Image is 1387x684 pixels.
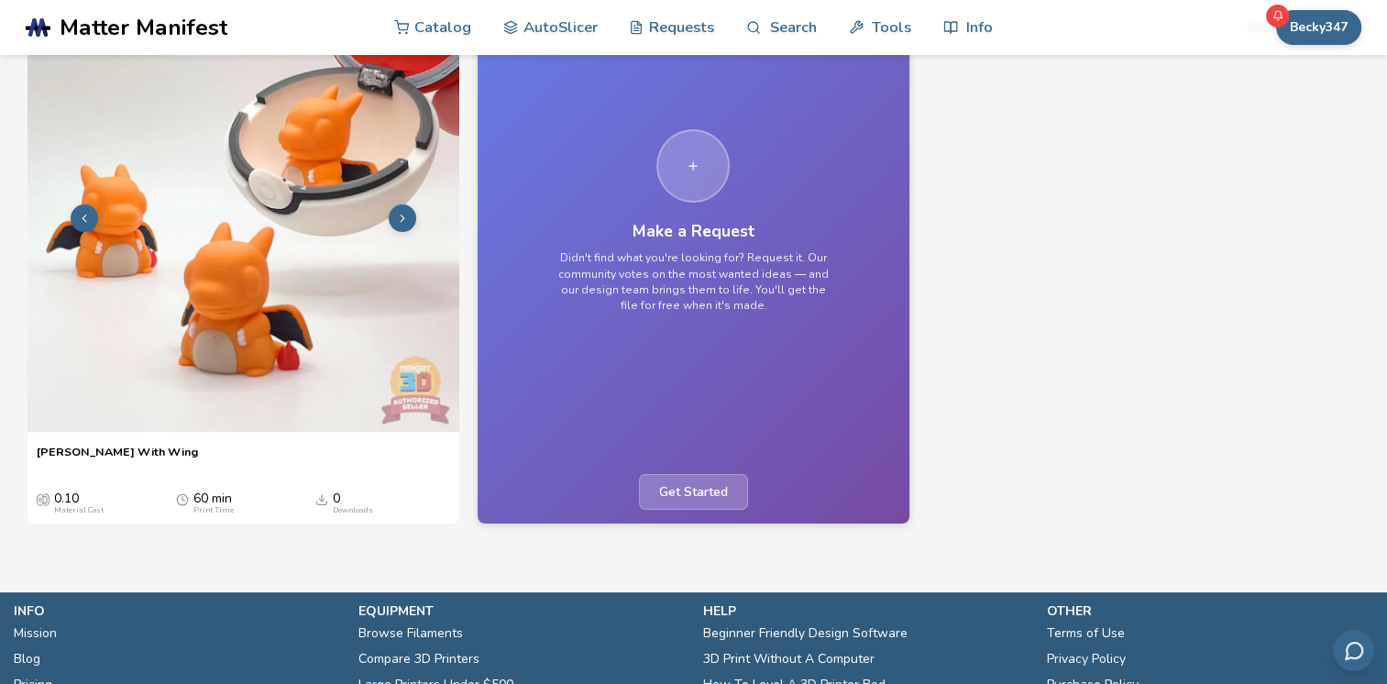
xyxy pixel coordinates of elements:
button: Send feedback via email [1333,630,1374,671]
a: Terms of Use [1047,621,1125,646]
p: Didn't find what you're looking for? Request it. Our community votes on the most wanted ideas — a... [556,250,831,314]
span: Average Cost [37,491,50,506]
div: 0 [333,491,373,515]
a: Mission [14,621,57,646]
div: 60 min [193,491,234,515]
span: Get Started [639,474,748,510]
a: Browse Filaments [358,621,463,646]
a: [PERSON_NAME] With Wing [37,445,198,472]
span: Average Print Time [176,491,189,506]
a: 3D Print Without A Computer [703,646,875,672]
h3: Make a Request [633,222,754,241]
p: other [1047,601,1373,621]
div: Material Cost [54,506,104,515]
a: Beginner Friendly Design Software [703,621,908,646]
a: Blog [14,646,40,672]
div: Print Time [193,506,234,515]
a: Compare 3D Printers [358,646,479,672]
p: info [14,601,340,621]
div: Downloads [333,506,373,515]
div: 0.10 [54,491,104,515]
p: equipment [358,601,685,621]
a: Privacy Policy [1047,646,1126,672]
button: Becky347 [1276,10,1361,45]
p: help [703,601,1029,621]
span: Matter Manifest [60,15,227,40]
span: Downloads [315,491,328,506]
